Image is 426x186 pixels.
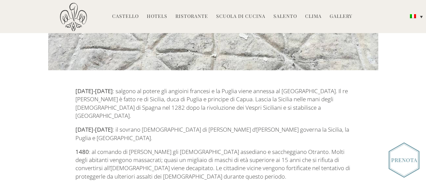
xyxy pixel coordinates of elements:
[175,13,208,21] a: Ristorante
[75,148,351,181] p: : al comando di [PERSON_NAME] gli [DEMOGRAPHIC_DATA] assediano e saccheggiano Otranto. Molti degl...
[305,13,322,21] a: Clima
[216,13,265,21] a: Scuola di Cucina
[273,13,297,21] a: Salento
[330,13,352,21] a: Gallery
[75,126,113,133] strong: [DATE]-[DATE]
[389,142,419,178] img: Book_Button_Italian.png
[75,148,89,156] strong: 1480
[75,126,351,142] p: : il sovrano [DEMOGRAPHIC_DATA] di [PERSON_NAME] d’[PERSON_NAME] governa la Sicilia, la Puglia e ...
[147,13,167,21] a: Hotels
[75,87,351,120] p: : salgono al potere gli angioini francesi e la Puglia viene annessa al [GEOGRAPHIC_DATA]. Il re [...
[112,13,139,21] a: Castello
[75,87,113,95] strong: [DATE]-[DATE]
[410,14,416,18] img: Italiano
[60,3,87,31] img: Castello di Ugento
